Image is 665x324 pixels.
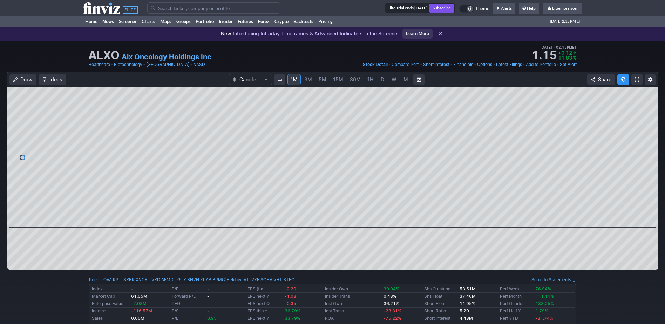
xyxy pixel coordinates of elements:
a: Alx Oncology Holdings Inc [122,52,211,62]
td: Market Cap [90,293,130,300]
b: 0.43% [384,293,396,299]
a: BHVN [187,276,199,283]
button: Range [413,74,425,85]
td: Shs Float [423,293,458,300]
a: SRRK [123,276,135,283]
b: 0.00M [131,316,144,321]
span: Latest Filings [496,62,522,67]
span: -2.20 [285,286,296,291]
a: Crypto [272,16,291,27]
td: EPS this Y [246,308,283,315]
td: Forward P/E [170,293,206,300]
p: Introducing Intraday Timeframes & Advanced Indicators in the Screener [221,30,399,37]
a: Healthcare [88,61,110,68]
a: 11.95% [460,301,475,306]
td: Inst Own [324,300,382,308]
a: W [388,74,400,85]
a: Stock Detail [363,61,388,68]
a: Financials [453,61,473,68]
span: • [557,61,559,68]
a: BPMC [212,276,225,283]
a: Peers [89,277,100,282]
a: Fullscreen [631,74,643,85]
td: Enterprise Value [90,300,130,308]
span: Ideas [49,76,62,83]
a: KPTI [113,276,122,283]
a: TGTX [175,276,186,283]
a: TVRD [149,276,160,283]
td: PEG [170,300,206,308]
span: [DATE] 02:15PM ET [540,44,577,50]
span: 1M [291,76,298,82]
td: Perf Week [498,285,534,293]
span: Draw [20,76,33,83]
a: Groups [174,16,193,27]
strong: 1.15 [531,50,557,61]
a: Short Interest [424,316,450,321]
span: -1.08 [285,293,296,299]
a: D [377,74,388,85]
a: Home [83,16,100,27]
a: 3M [301,74,315,85]
span: -28.81% [384,308,401,313]
span: 0.95 [207,316,217,321]
span: New: [221,31,233,36]
a: Held by [226,277,242,282]
span: 5M [319,76,326,82]
a: Short Ratio [424,308,446,313]
td: EPS next Y [246,315,283,322]
a: Subscribe [429,4,454,13]
span: Compare Perf. [392,62,419,67]
b: 36.21% [384,301,399,306]
a: Compare Perf. [392,61,419,68]
span: • [388,61,391,68]
a: Futures [235,16,256,27]
h1: ALXO [88,50,120,61]
a: 5M [315,74,330,85]
b: - [207,301,209,306]
td: Perf Month [498,293,534,300]
a: Backtests [291,16,316,27]
span: • [143,61,145,68]
button: Ideas [39,74,66,85]
span: -116.57M [131,308,152,313]
td: Inst Trans [324,308,382,315]
span: 11.83 [558,55,572,61]
a: AFMD [161,276,174,283]
a: VHT [273,276,282,283]
a: SCHA [260,276,272,283]
td: EPS next Y [246,293,283,300]
td: EPS next Q [246,300,283,308]
a: Maps [158,16,174,27]
a: 1M [287,74,301,85]
span: • [450,61,453,68]
span: 33.79% [285,316,300,321]
td: Perf YTD [498,315,534,322]
td: ROA [324,315,382,322]
span: [DATE] 2:15 PM ET [550,16,581,27]
b: - [207,308,209,313]
a: Forex [256,16,272,27]
input: Search [147,2,280,14]
span: Theme [475,5,489,13]
span: 15M [333,76,343,82]
button: Explore new features [617,74,629,85]
a: 5.20 [460,308,469,313]
button: Share [587,74,615,85]
a: Pricing [316,16,335,27]
td: EPS (ttm) [246,285,283,293]
a: Help [519,3,539,14]
span: • [474,61,476,68]
b: 61.05M [131,293,147,299]
span: • [190,61,192,68]
a: Charts [139,16,158,27]
td: P/B [170,315,206,322]
a: [GEOGRAPHIC_DATA] [146,61,189,68]
span: % [573,55,577,61]
span: 1H [367,76,373,82]
a: Options [477,61,492,68]
span: 30.04% [384,286,399,291]
a: 4.48M [460,316,473,321]
b: 37.46M [460,293,476,299]
span: 76.94% [535,286,551,291]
